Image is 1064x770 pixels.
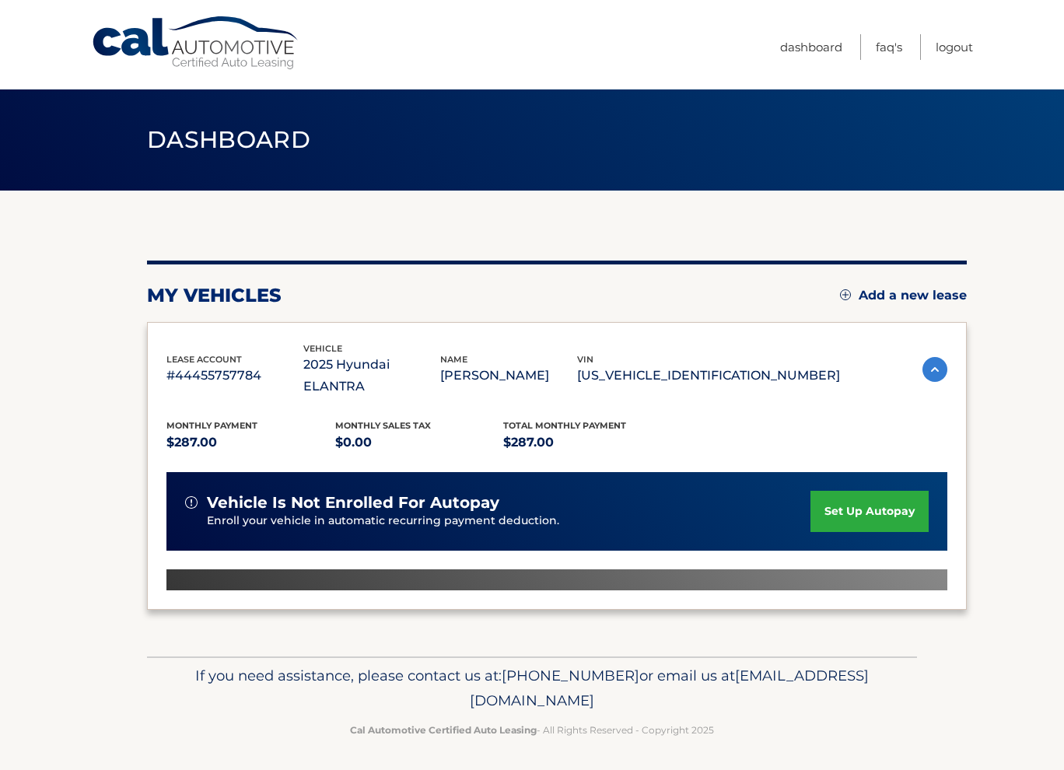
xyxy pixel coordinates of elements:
p: [US_VEHICLE_IDENTIFICATION_NUMBER] [577,365,840,387]
span: lease account [166,354,242,365]
p: #44455757784 [166,365,303,387]
span: You have no ACH payments currently scheduled or in process. [207,588,733,607]
a: Logout [936,34,973,60]
p: $287.00 [503,432,672,453]
p: - All Rights Reserved - Copyright 2025 [157,722,907,738]
a: Cal Automotive [91,16,301,71]
p: If you need assistance, please contact us at: or email us at [157,663,907,713]
strong: Cal Automotive Certified Auto Leasing [350,724,537,736]
img: accordion-active.svg [922,357,947,382]
span: Dashboard [147,125,310,154]
a: set up autopay [810,491,929,532]
span: Total Monthly Payment [503,420,626,431]
span: name [440,354,467,365]
p: 2025 Hyundai ELANTRA [303,354,440,397]
a: FAQ's [876,34,902,60]
a: Dashboard [780,34,842,60]
span: Monthly sales Tax [335,420,431,431]
p: $287.00 [166,432,335,453]
img: alert-white.svg [185,496,198,509]
p: $0.00 [335,432,504,453]
h2: my vehicles [147,284,282,307]
span: vehicle is not enrolled for autopay [207,493,499,513]
span: Monthly Payment [166,420,257,431]
img: add.svg [840,289,851,300]
span: [EMAIL_ADDRESS][DOMAIN_NAME] [470,667,869,709]
span: vin [577,354,593,365]
a: Add a new lease [840,288,967,303]
span: [PHONE_NUMBER] [502,667,639,684]
span: vehicle [303,343,342,354]
p: [PERSON_NAME] [440,365,577,387]
p: Enroll your vehicle in automatic recurring payment deduction. [207,513,810,530]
